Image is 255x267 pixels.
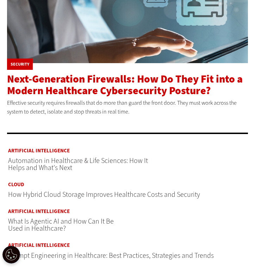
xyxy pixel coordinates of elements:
[8,251,214,260] a: Prompt Engineering in Healthcare: Best Practices, Strategies and Trends
[2,246,20,263] button: Open Preferences
[8,182,200,187] a: Cloud
[8,209,123,214] a: Artificial Intelligence
[8,217,114,233] a: What Is Agentic AI and How Can It Be Used in Healthcare?
[8,156,148,172] a: Automation in Healthcare & Life Sciences: How It Helps and What's Next
[7,72,243,98] a: Next-Generation Firewalls: How Do They Fit into a Modern Healthcare Cybersecurity Posture?
[8,148,151,153] a: Artificial Intelligence
[11,62,29,66] a: Security
[8,243,214,248] a: Artificial Intelligence
[2,246,20,263] div: Cookie Settings
[7,98,248,116] p: Effective security requires firewalls that do more than guard the front door. They must work acro...
[8,190,200,199] a: How Hybrid Cloud Storage Improves Healthcare Costs and Security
